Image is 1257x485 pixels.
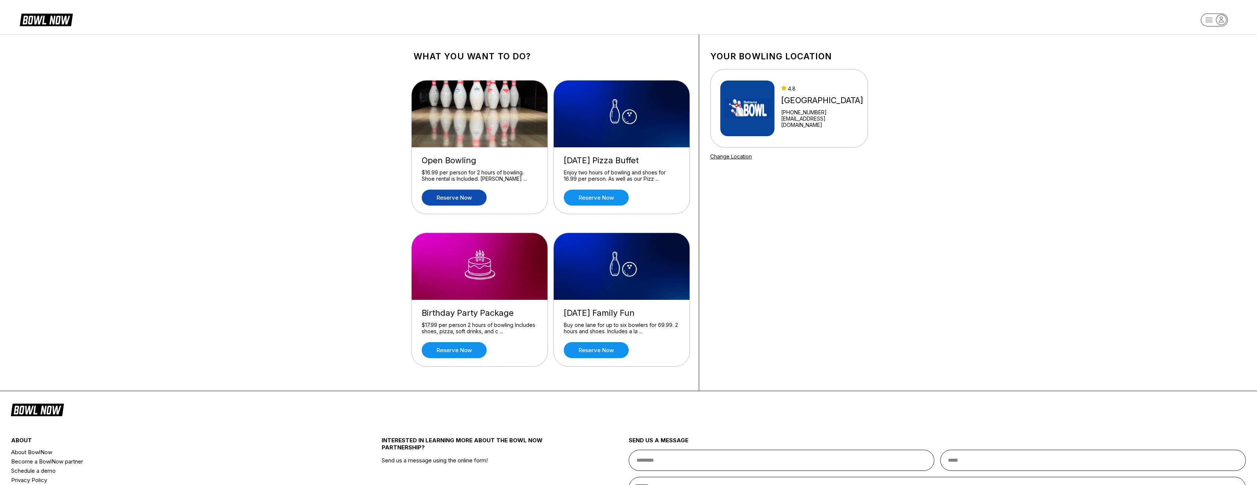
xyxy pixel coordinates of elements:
img: Batavia Bowl [720,81,774,136]
img: Wednesday Pizza Buffet [554,81,690,147]
h1: What you want to do? [414,51,688,62]
div: Buy one lane for up to six bowlers for 69.99. 2 hours and shoes. Includes a la ... [564,322,679,335]
a: Schedule a demo [11,466,320,475]
img: Birthday Party Package [412,233,548,300]
h1: Your bowling location [710,51,868,62]
div: Enjoy two hours of bowling and shoes for 16.99 per person. As well as our Pizz ... [564,169,679,182]
img: Friday Family Fun [554,233,690,300]
a: Change Location [710,153,752,160]
a: Reserve now [564,342,629,358]
a: Reserve now [422,342,487,358]
a: Reserve now [422,190,487,206]
a: About BowlNow [11,448,320,457]
div: [DATE] Family Fun [564,308,679,318]
div: [GEOGRAPHIC_DATA] [781,95,865,105]
div: Birthday Party Package [422,308,537,318]
a: Reserve now [564,190,629,206]
a: [EMAIL_ADDRESS][DOMAIN_NAME] [781,115,865,128]
div: about [11,437,320,448]
div: $17.99 per person 2 hours of bowling Includes shoes, pizza, soft drinks, and c ... [422,322,537,335]
a: Privacy Policy [11,475,320,485]
div: INTERESTED IN LEARNING MORE ABOUT THE BOWL NOW PARTNERSHIP? [382,437,567,457]
div: Open Bowling [422,155,537,166]
div: [DATE] Pizza Buffet [564,155,679,166]
div: send us a message [629,437,1246,450]
div: [PHONE_NUMBER] [781,109,865,115]
div: 4.8 [781,85,865,92]
div: $16.99 per person for 2 hours of bowling. Shoe rental is Included. [PERSON_NAME] ... [422,169,537,182]
a: Become a BowlNow partner [11,457,320,466]
img: Open Bowling [412,81,548,147]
